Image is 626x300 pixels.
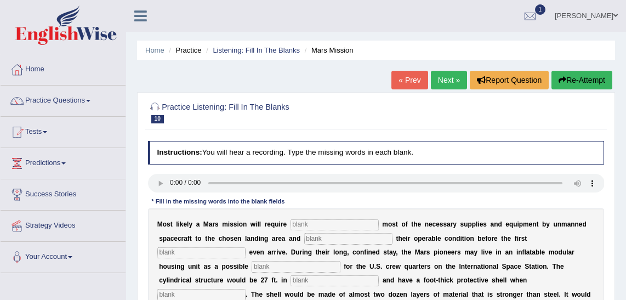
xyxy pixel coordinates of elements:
[254,235,258,242] b: d
[515,235,517,242] b: f
[267,220,271,228] b: e
[234,235,237,242] b: e
[532,248,536,256] b: a
[184,235,187,242] b: a
[163,235,167,242] b: p
[401,248,403,256] b: t
[437,248,439,256] b: i
[189,220,192,228] b: y
[498,220,502,228] b: d
[145,46,164,54] a: Home
[188,263,192,270] b: u
[259,220,261,228] b: l
[476,220,477,228] b: l
[159,263,163,270] b: h
[272,235,276,242] b: a
[407,248,411,256] b: e
[1,54,126,82] a: Home
[1,179,126,207] a: Success Stories
[431,235,435,242] b: b
[190,235,192,242] b: t
[383,248,387,256] b: s
[516,248,518,256] b: i
[180,220,184,228] b: k
[213,46,300,54] a: Listening: Fill In The Blanks
[375,248,379,256] b: d
[562,248,566,256] b: u
[464,235,466,242] b: i
[485,248,488,256] b: v
[335,248,339,256] b: o
[557,220,561,228] b: n
[480,220,483,228] b: e
[177,263,180,270] b: n
[388,220,392,228] b: o
[339,248,343,256] b: n
[517,235,519,242] b: i
[170,235,174,242] b: c
[437,235,441,242] b: e
[436,235,437,242] b: l
[483,220,487,228] b: s
[523,220,529,228] b: m
[448,235,452,242] b: o
[271,248,274,256] b: r
[209,220,213,228] b: a
[445,235,448,242] b: c
[226,235,230,242] b: o
[283,220,287,228] b: e
[268,248,271,256] b: a
[466,235,470,242] b: o
[464,220,468,228] b: u
[524,248,526,256] b: l
[420,248,424,256] b: a
[418,235,422,242] b: p
[382,220,388,228] b: m
[187,235,190,242] b: f
[192,263,196,270] b: n
[566,248,568,256] b: l
[289,235,293,242] b: a
[496,248,497,256] b: i
[249,248,253,256] b: e
[401,220,405,228] b: o
[485,235,487,242] b: f
[369,263,374,270] b: U
[501,235,503,242] b: t
[405,263,408,270] b: q
[482,235,486,242] b: e
[318,248,322,256] b: h
[222,220,228,228] b: m
[392,220,396,228] b: s
[546,220,550,228] b: y
[167,235,170,242] b: a
[422,235,425,242] b: e
[1,117,126,144] a: Tests
[333,248,335,256] b: l
[402,235,406,242] b: e
[148,100,431,123] h2: Practice Listening: Fill In The Blanks
[243,220,247,228] b: n
[239,220,243,228] b: o
[253,248,257,256] b: v
[417,220,421,228] b: e
[474,248,477,256] b: y
[392,263,396,270] b: e
[481,248,483,256] b: l
[304,233,392,244] input: blank
[432,220,436,228] b: c
[462,235,464,242] b: t
[505,248,509,256] b: a
[278,248,282,256] b: v
[237,263,238,270] b: i
[219,235,223,242] b: c
[529,220,533,228] b: e
[358,263,362,270] b: h
[214,263,218,270] b: a
[157,247,246,258] input: blank
[526,248,530,256] b: a
[275,220,278,228] b: u
[571,220,574,228] b: n
[316,248,318,256] b: t
[536,220,538,228] b: t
